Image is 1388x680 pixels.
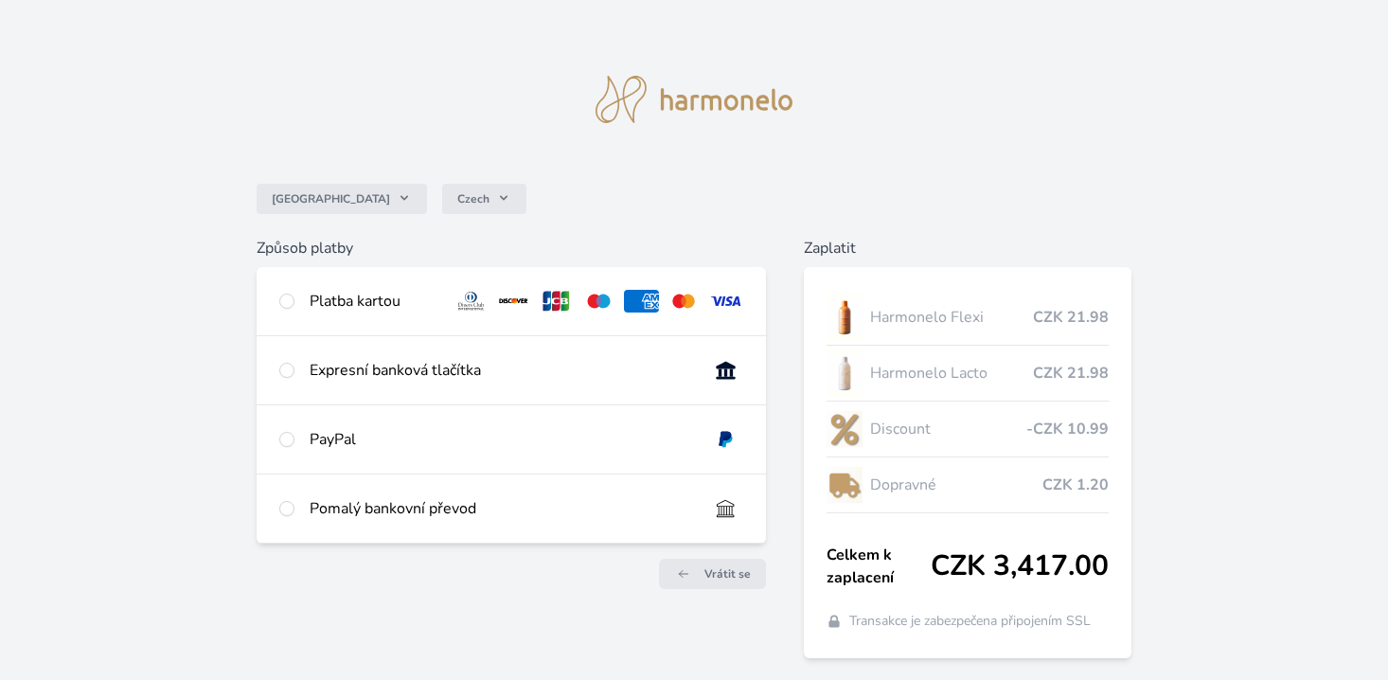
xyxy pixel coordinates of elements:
span: CZK 3,417.00 [931,549,1109,583]
div: PayPal [310,428,693,451]
img: delivery-lo.png [827,461,863,509]
span: CZK 1.20 [1042,474,1109,496]
img: mc.svg [667,290,702,313]
img: diners.svg [454,290,489,313]
img: visa.svg [708,290,743,313]
div: Platba kartou [310,290,438,313]
div: Expresní banková tlačítka [310,359,693,382]
h6: Zaplatit [804,237,1131,259]
img: maestro.svg [581,290,616,313]
button: Czech [442,184,526,214]
img: onlineBanking_CZ.svg [708,359,743,382]
span: Harmonelo Lacto [870,362,1033,385]
img: jcb.svg [539,290,574,313]
span: Transakce je zabezpečena připojením SSL [849,612,1091,631]
img: bankTransfer_IBAN.svg [708,497,743,520]
h6: Způsob platby [257,237,766,259]
span: Celkem k zaplacení [827,544,931,589]
img: CLEAN_LACTO_se_stinem_x-hi-lo.jpg [827,349,863,397]
span: [GEOGRAPHIC_DATA] [272,191,390,206]
img: CLEAN_FLEXI_se_stinem_x-hi_(1)-lo.jpg [827,294,863,341]
span: -CZK 10.99 [1026,418,1109,440]
img: amex.svg [624,290,659,313]
div: Pomalý bankovní převod [310,497,693,520]
span: Harmonelo Flexi [870,306,1033,329]
img: discount-lo.png [827,405,863,453]
img: discover.svg [496,290,531,313]
span: Czech [457,191,489,206]
span: Vrátit se [704,566,751,582]
img: paypal.svg [708,428,743,451]
a: Vrátit se [659,559,766,589]
span: CZK 21.98 [1033,362,1109,385]
img: logo.svg [596,76,792,123]
button: [GEOGRAPHIC_DATA] [257,184,427,214]
span: Discount [870,418,1026,440]
span: CZK 21.98 [1033,306,1109,329]
span: Dopravné [870,474,1042,496]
